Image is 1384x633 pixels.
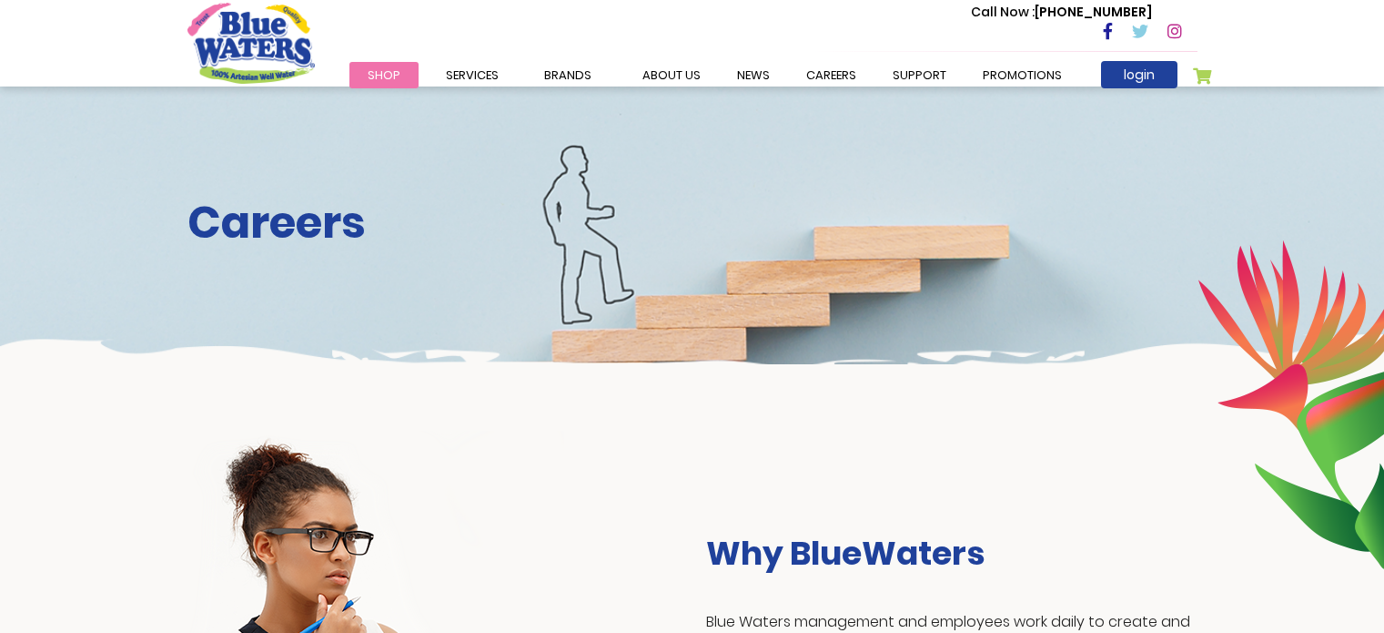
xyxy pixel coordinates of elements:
a: careers [788,62,874,88]
span: Call Now : [971,3,1035,21]
span: Shop [368,66,400,84]
h2: Careers [187,197,1197,250]
span: Services [446,66,499,84]
a: about us [624,62,719,88]
a: login [1101,61,1177,88]
a: support [874,62,965,88]
img: career-intro-leaves.png [1197,240,1384,569]
p: [PHONE_NUMBER] [971,3,1152,22]
h3: Why BlueWaters [706,534,1197,573]
a: store logo [187,3,315,83]
span: Brands [544,66,591,84]
a: News [719,62,788,88]
a: Promotions [965,62,1080,88]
